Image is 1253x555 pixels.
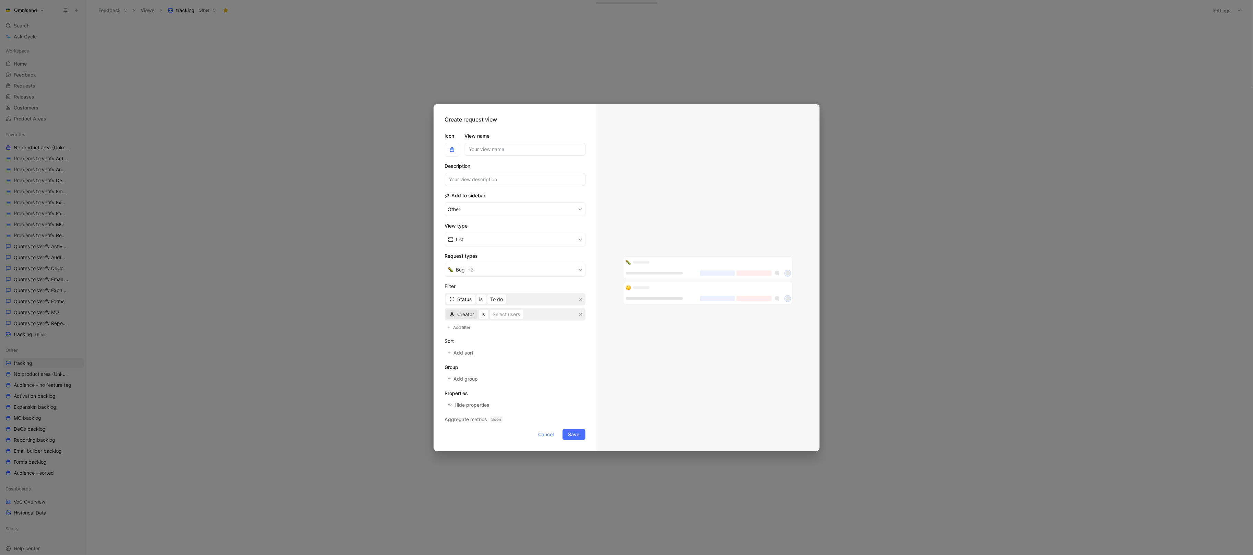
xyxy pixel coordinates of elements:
[626,259,631,265] img: 🐛
[445,348,477,358] button: Add sort
[468,266,474,274] span: + 2
[626,285,631,290] img: 🤔
[446,310,477,319] button: Creator
[456,266,465,274] span: Bug
[458,295,472,303] span: Status
[445,337,586,345] h2: Sort
[446,294,475,304] button: Status
[448,267,453,273] img: 🐛
[480,295,483,303] span: is
[465,143,586,156] input: Your view name
[445,389,586,397] h2: Properties
[465,132,586,140] label: View name
[487,294,506,304] button: To do
[445,400,493,410] button: Hide properties
[445,132,459,140] label: Icon
[479,310,488,319] button: is
[445,363,586,371] h2: Group
[445,192,486,200] h2: Add to sidebar
[455,401,490,409] div: Hide properties
[482,310,485,319] span: is
[445,282,586,290] h2: Filter
[568,430,580,439] span: Save
[445,374,482,384] button: Add group
[490,310,523,319] button: Select users
[445,263,586,277] button: 🐛Bug+2
[445,233,586,246] button: List
[445,323,474,332] button: Add filter
[539,430,554,439] span: Cancel
[453,375,478,383] span: Add group
[533,429,560,440] button: Cancel
[445,252,586,260] h2: Request types
[445,203,586,216] button: Other
[445,115,497,124] h2: Create request view
[490,416,503,423] span: Soon
[490,295,503,303] span: To do
[453,349,474,357] span: Add sort
[563,429,586,440] button: Save
[476,294,486,304] button: is
[493,310,520,319] div: Select users
[445,162,586,170] h2: Description
[453,324,471,331] span: Add filter
[445,415,586,424] h2: Aggregate metrics
[458,310,474,319] span: Creator
[445,173,586,186] input: Your view description
[445,222,586,230] h2: View type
